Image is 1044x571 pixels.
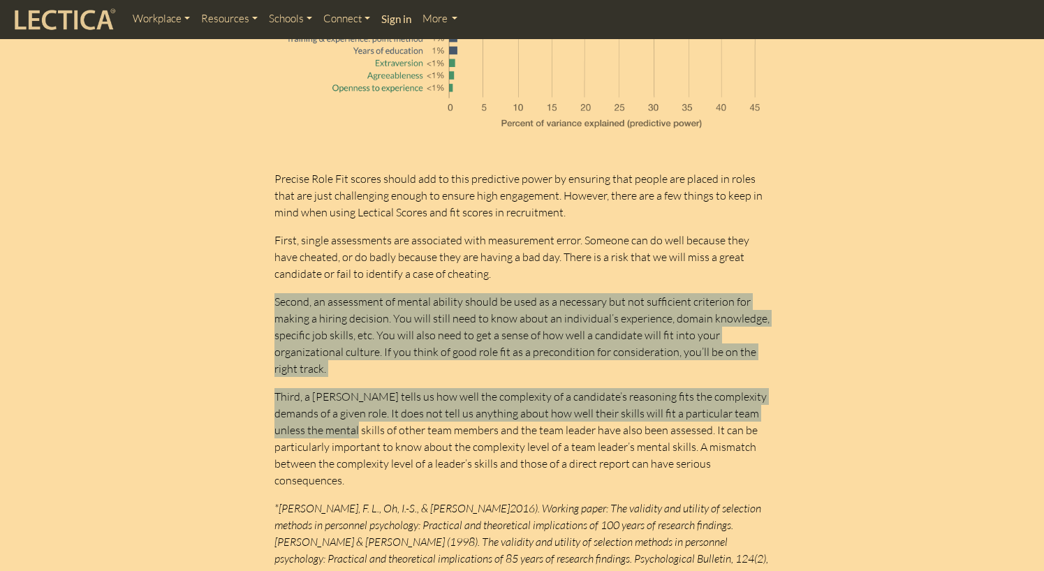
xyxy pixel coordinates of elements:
[274,388,770,489] p: Third, a [PERSON_NAME] tells us how well the complexity of a candidate’s reasoning fits the compl...
[318,6,376,33] a: Connect
[417,6,464,33] a: More
[274,232,770,282] p: First, single assessments are associated with measurement error. Someone can do well because they...
[274,170,770,221] p: Precise Role Fit scores should add to this predictive power by ensuring that people are placed in...
[274,293,770,377] p: Second, an assessment of mental ability should be used as a necessary but not sufficient criterio...
[196,6,263,33] a: Resources
[11,6,116,33] img: lecticalive
[376,6,417,34] a: Sign in
[263,6,318,33] a: Schools
[381,13,411,25] strong: Sign in
[127,6,196,33] a: Workplace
